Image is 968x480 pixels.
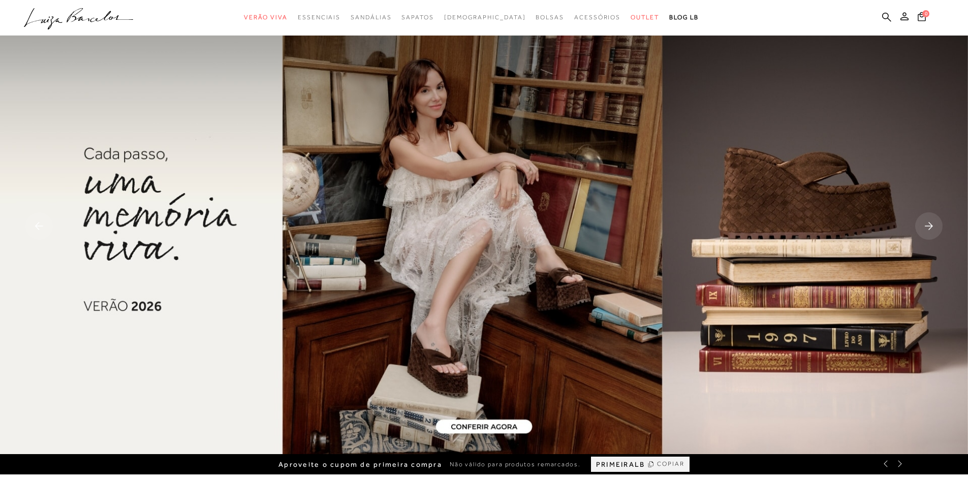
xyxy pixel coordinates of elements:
[631,14,659,21] span: Outlet
[922,10,929,17] span: 0
[401,14,433,21] span: Sapatos
[298,8,340,27] a: categoryNavScreenReaderText
[669,8,699,27] a: BLOG LB
[596,460,645,469] span: PRIMEIRALB
[574,8,620,27] a: categoryNavScreenReaderText
[657,459,684,469] span: COPIAR
[244,8,288,27] a: categoryNavScreenReaderText
[278,460,442,469] span: Aproveite o cupom de primeira compra
[444,14,526,21] span: [DEMOGRAPHIC_DATA]
[574,14,620,21] span: Acessórios
[351,8,391,27] a: categoryNavScreenReaderText
[536,8,564,27] a: categoryNavScreenReaderText
[351,14,391,21] span: Sandálias
[444,8,526,27] a: noSubCategoriesText
[669,14,699,21] span: BLOG LB
[915,11,929,25] button: 0
[244,14,288,21] span: Verão Viva
[631,8,659,27] a: categoryNavScreenReaderText
[298,14,340,21] span: Essenciais
[401,8,433,27] a: categoryNavScreenReaderText
[450,460,581,469] span: Não válido para produtos remarcados.
[536,14,564,21] span: Bolsas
